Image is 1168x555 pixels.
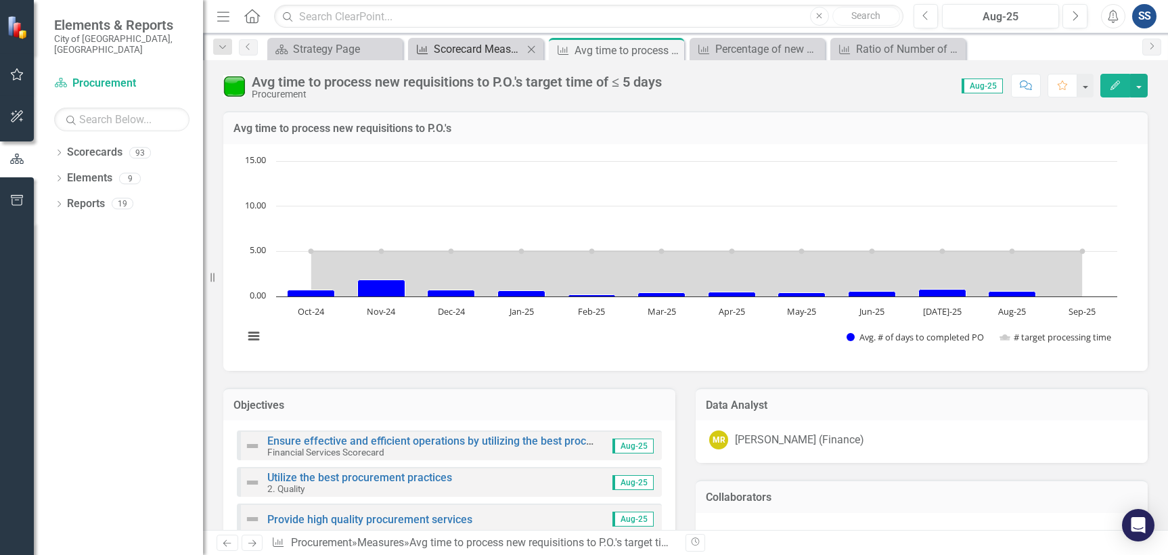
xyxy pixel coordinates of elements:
[715,41,822,58] div: Percentage of new & renewed contracts approved target of on-time contracts to total contracts ≥ 75%
[858,305,884,317] text: Jun-25
[847,331,985,343] button: Show Avg. # of days to completed PO
[288,290,335,296] path: Oct-24, 0.71875. Avg. # of days to completed PO.
[589,248,595,254] path: Feb-25, 5. # target processing time.
[271,41,399,58] a: Strategy Page
[870,248,875,254] path: Jun-25, 5. # target processing time.
[709,292,756,296] path: Apr-25, 0.52. Avg. # of days to completed PO.
[648,305,676,317] text: Mar-25
[638,292,686,296] path: Mar-25, 0.38. Avg. # of days to completed PO.
[233,399,665,412] h3: Objectives
[54,33,189,56] small: City of [GEOGRAPHIC_DATA], [GEOGRAPHIC_DATA]
[940,248,945,254] path: Jul-25, 5. # target processing time.
[291,536,352,549] a: Procurement
[6,14,32,40] img: ClearPoint Strategy
[267,483,305,494] small: 2. Quality
[367,305,396,317] text: Nov-24
[856,41,962,58] div: Ratio of Number of P.O./B.O transactions to total documents including check requests.
[250,244,266,256] text: 5.00
[1132,4,1156,28] button: SS
[67,145,122,160] a: Scorecards
[274,5,903,28] input: Search ClearPoint...
[799,248,805,254] path: May-25, 5. # target processing time.
[267,471,452,484] a: Utilize the best procurement practices
[298,305,325,317] text: Oct-24
[849,291,896,296] path: Jun-25, 0.58. Avg. # of days to completed PO.
[568,294,616,296] path: Feb-25, 0.16. Avg. # of days to completed PO.
[223,75,245,97] img: Meets or exceeds target
[358,280,405,296] path: Nov-24, 1.87. Avg. # of days to completed PO.
[942,4,1059,28] button: Aug-25
[67,171,112,186] a: Elements
[998,305,1026,317] text: Aug-25
[411,41,523,58] a: Scorecard Measures Data (FY To Date)
[112,198,133,210] div: 19
[309,248,314,254] path: Oct-24, 5. # target processing time.
[428,290,475,296] path: Dec-24, 0.73. Avg. # of days to completed PO.
[612,512,654,527] span: Aug-25
[575,42,681,59] div: Avg time to process new requisitions to P.O.'s target time of ≤ 5 days
[267,513,472,526] a: Provide high quality procurement services
[919,289,966,296] path: Jul-25, 0.76. Avg. # of days to completed PO.
[693,41,822,58] a: Percentage of new & renewed contracts approved target of on-time contracts to total contracts ≥ 75%
[778,292,826,296] path: May-25, 0.42. Avg. # of days to completed PO.
[267,435,675,447] a: Ensure effective and efficient operations by utilizing the best procurement practices
[498,290,545,296] path: Jan-25, 0.66. Avg. # of days to completed PO.
[508,305,534,317] text: Jan-25
[719,305,745,317] text: Apr-25
[612,475,654,490] span: Aug-25
[233,123,1138,135] h3: Avg time to process new requisitions to P.O.'s
[851,10,880,21] span: Search
[989,291,1036,296] path: Aug-25, 0.56. Avg. # of days to completed PO.
[923,305,962,317] text: [DATE]-25
[706,399,1138,412] h3: Data Analyst
[706,491,1138,504] h3: Collaborators
[578,305,605,317] text: Feb-25
[237,154,1134,357] div: Chart. Highcharts interactive chart.
[244,438,261,454] img: Not Defined
[1069,305,1096,317] text: Sep-25
[271,535,675,551] div: » »
[519,248,524,254] path: Jan-25, 5. # target processing time.
[309,248,1085,254] g: # target processing time, series 2 of 2 with 12 data points.
[119,173,141,184] div: 9
[54,17,189,33] span: Elements & Reports
[252,74,662,89] div: Avg time to process new requisitions to P.O.'s target time of ≤ 5 days
[832,7,900,26] button: Search
[787,305,816,317] text: May-25
[379,248,384,254] path: Nov-24, 5. # target processing time.
[245,199,266,211] text: 10.00
[438,305,466,317] text: Dec-24
[267,447,384,458] small: Financial Services Scorecard
[293,41,399,58] div: Strategy Page
[1122,509,1154,541] div: Open Intercom Messenger
[54,108,189,131] input: Search Below...
[67,196,105,212] a: Reports
[357,536,404,549] a: Measures
[237,154,1124,357] svg: Interactive chart
[947,9,1054,25] div: Aug-25
[245,154,266,166] text: 15.00
[244,474,261,491] img: Not Defined
[659,248,665,254] path: Mar-25, 5. # target processing time.
[729,248,735,254] path: Apr-25, 5. # target processing time.
[612,439,654,453] span: Aug-25
[1010,248,1015,254] path: Aug-25, 5. # target processing time.
[449,248,454,254] path: Dec-24, 5. # target processing time.
[409,536,732,549] div: Avg time to process new requisitions to P.O.'s target time of ≤ 5 days
[244,327,263,346] button: View chart menu, Chart
[962,79,1003,93] span: Aug-25
[709,430,728,449] div: MR
[250,289,266,301] text: 0.00
[252,89,662,99] div: Procurement
[244,511,261,527] img: Not Defined
[1080,248,1085,254] path: Sep-25, 5. # target processing time.
[434,41,523,58] div: Scorecard Measures Data (FY To Date)
[834,41,962,58] a: Ratio of Number of P.O./B.O transactions to total documents including check requests.
[735,432,864,448] div: [PERSON_NAME] (Finance)
[129,147,151,158] div: 93
[54,76,189,91] a: Procurement
[1000,331,1112,343] button: Show # target processing time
